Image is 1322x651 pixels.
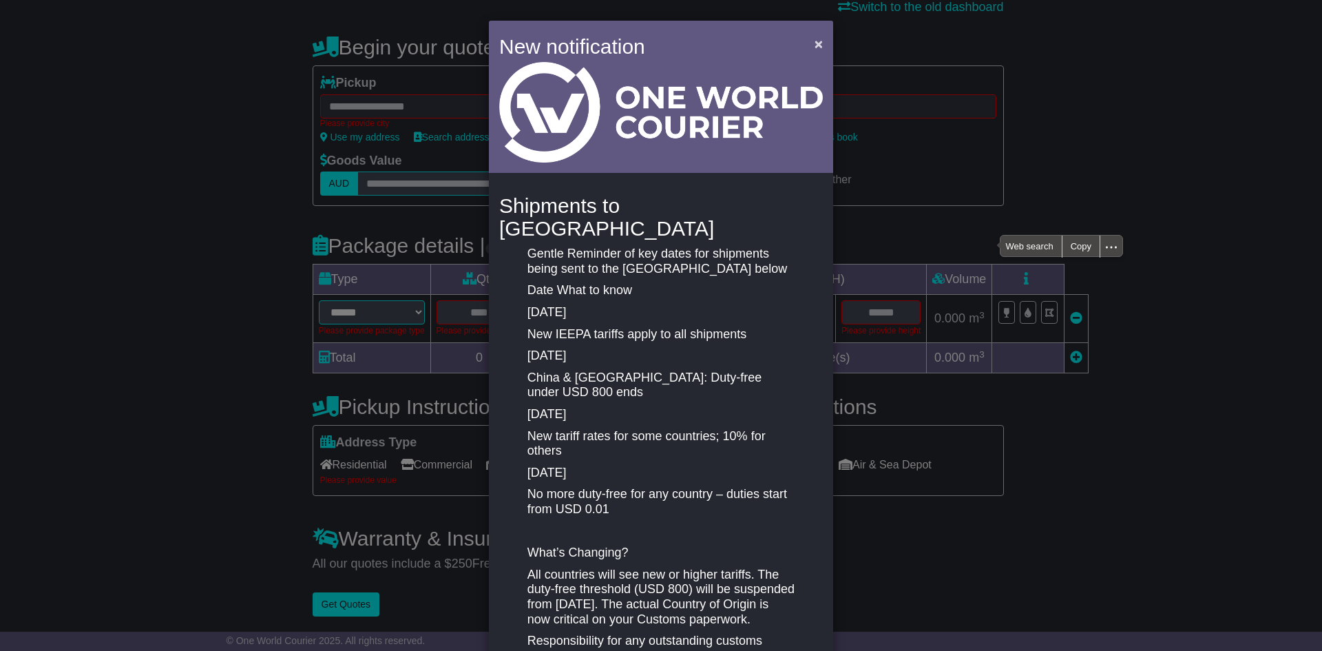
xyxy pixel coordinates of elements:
[527,283,795,298] p: Date What to know
[499,31,795,62] h4: New notification
[527,407,795,422] p: [DATE]
[527,429,795,459] p: New tariff rates for some countries; 10% for others
[527,247,795,276] p: Gentle Reminder of key dates for shipments being sent to the [GEOGRAPHIC_DATA] below
[527,546,795,561] p: What’s Changing?
[808,30,830,58] button: Close
[499,194,823,240] h4: Shipments to [GEOGRAPHIC_DATA]
[527,349,795,364] p: [DATE]
[527,327,795,342] p: New IEEPA tariffs apply to all shipments
[527,487,795,517] p: No more duty-free for any country – duties start from USD 0.01
[527,466,795,481] p: [DATE]
[527,568,795,627] p: All countries will see new or higher tariffs. The duty-free threshold (USD 800) will be suspended...
[527,305,795,320] p: [DATE]
[1000,236,1062,256] span: Web search
[527,371,795,400] p: China & [GEOGRAPHIC_DATA]: Duty-free under USD 800 ends
[499,62,823,163] img: Light
[815,36,823,52] span: ×
[1062,236,1100,256] div: Copy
